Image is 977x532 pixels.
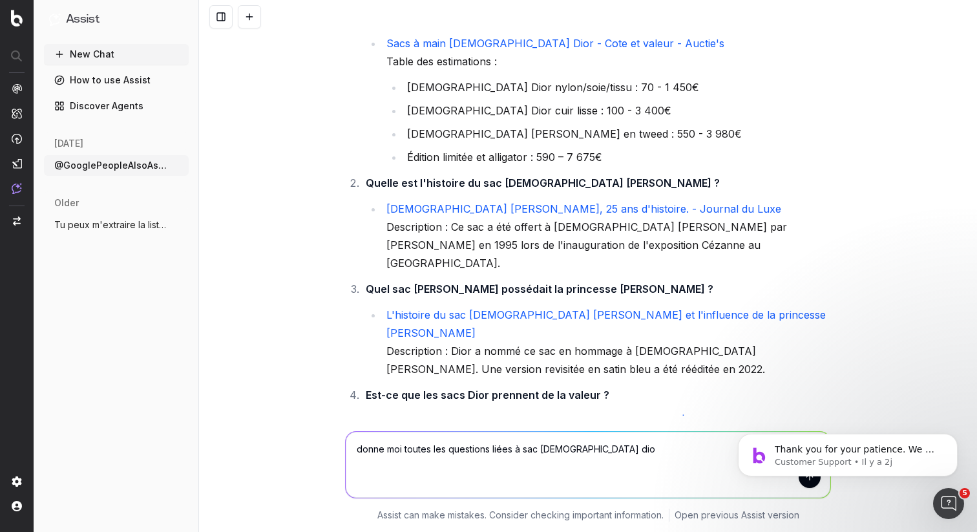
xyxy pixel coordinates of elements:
img: Assist [12,183,22,194]
li: Édition limitée et alligator : 590 – 7 675€ [403,148,831,166]
img: Assist [49,13,61,25]
button: New Chat [44,44,189,65]
a: Sacs à main [DEMOGRAPHIC_DATA] Dior - Cote et valeur - Auctie's [386,37,724,50]
li: [DEMOGRAPHIC_DATA] Dior nylon/soie/tissu : 70 - 1 450€ [403,78,831,96]
button: Assist [49,10,184,28]
a: L'histoire du sac [DEMOGRAPHIC_DATA] [PERSON_NAME] et l'influence de la princesse [PERSON_NAME] [386,308,829,339]
img: Intelligence [12,108,22,119]
span: older [54,197,79,209]
h1: Assist [66,10,100,28]
a: Open previous Assist version [675,509,799,522]
strong: Quel sac [PERSON_NAME] possédait la princesse [PERSON_NAME] ? [366,282,713,295]
a: [DEMOGRAPHIC_DATA] [PERSON_NAME], 25 ans d'histoire. - Journal du Luxe [386,202,781,215]
a: Les marques de sacs de luxe qui prennent le plus de valeur | Stylight [386,414,724,427]
li: Description : Dior a nommé ce sac en hommage à [DEMOGRAPHIC_DATA] [PERSON_NAME]. Une version revi... [383,306,831,378]
img: Studio [12,158,22,169]
span: [DATE] [54,137,83,150]
button: Tu peux m'extraire la liste des urls de [44,215,189,235]
span: 5 [960,488,970,498]
p: Assist can make mistakes. Consider checking important information. [377,509,664,522]
img: Botify logo [11,10,23,27]
a: How to use Assist [44,70,189,90]
li: Description : Ce sac a été offert à [DEMOGRAPHIC_DATA] [PERSON_NAME] par [PERSON_NAME] en 1995 lo... [383,200,831,272]
iframe: Intercom live chat [933,488,964,519]
img: Setting [12,476,22,487]
iframe: Intercom notifications message [719,407,977,497]
span: @GooglePeopleAlsoAsk tu peux me donner l [54,159,168,172]
img: Activation [12,133,22,144]
strong: Est-ce que les sacs Dior prennent de la valeur ? [366,388,609,401]
img: Switch project [13,217,21,226]
img: My account [12,501,22,511]
textarea: donne moi toutes les questions liées à sac [DEMOGRAPHIC_DATA] dio [346,432,830,498]
button: @GooglePeopleAlsoAsk tu peux me donner l [44,155,189,176]
span: Tu peux m'extraire la liste des urls de [54,218,168,231]
img: Analytics [12,83,22,94]
li: [DEMOGRAPHIC_DATA] [PERSON_NAME] en tweed : 550 - 3 980€ [403,125,831,143]
li: Table des estimations : [383,34,831,166]
li: Description : Le sac [DEMOGRAPHIC_DATA] Dior est un classique qui gagne en valeur, surtout dans d... [383,412,831,466]
strong: Quelle est l'histoire du sac [DEMOGRAPHIC_DATA] [PERSON_NAME] ? [366,176,720,189]
li: [DEMOGRAPHIC_DATA] Dior cuir lisse : 100 - 3 400€ [403,101,831,120]
a: Discover Agents [44,96,189,116]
